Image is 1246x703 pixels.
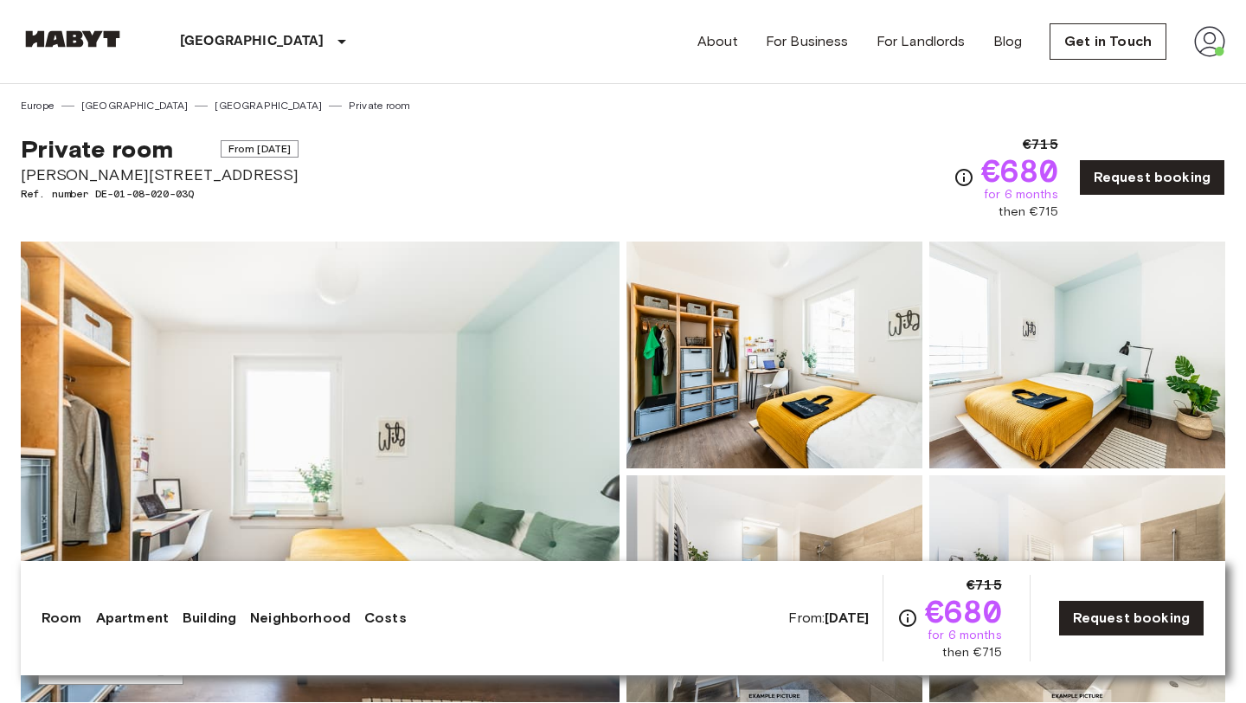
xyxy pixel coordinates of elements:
[180,31,324,52] p: [GEOGRAPHIC_DATA]
[967,575,1002,596] span: €715
[349,98,410,113] a: Private room
[925,596,1002,627] span: €680
[897,608,918,629] svg: Check cost overview for full price breakdown. Please note that discounts apply to new joiners onl...
[993,31,1023,52] a: Blog
[221,140,299,158] span: From [DATE]
[942,644,1001,661] span: then €715
[250,608,350,629] a: Neighborhood
[215,98,322,113] a: [GEOGRAPHIC_DATA]
[364,608,407,629] a: Costs
[81,98,189,113] a: [GEOGRAPHIC_DATA]
[766,31,849,52] a: For Business
[21,242,620,702] img: Marketing picture of unit DE-01-08-020-03Q
[183,608,236,629] a: Building
[928,627,1002,644] span: for 6 months
[21,134,173,164] span: Private room
[1079,159,1225,196] a: Request booking
[42,608,82,629] a: Room
[825,609,869,626] b: [DATE]
[626,242,922,468] img: Picture of unit DE-01-08-020-03Q
[1194,26,1225,57] img: avatar
[877,31,966,52] a: For Landlords
[999,203,1057,221] span: then €715
[984,186,1058,203] span: for 6 months
[788,609,869,628] span: From:
[96,608,169,629] a: Apartment
[21,30,125,48] img: Habyt
[954,167,974,188] svg: Check cost overview for full price breakdown. Please note that discounts apply to new joiners onl...
[1023,134,1058,155] span: €715
[1050,23,1166,60] a: Get in Touch
[21,186,299,202] span: Ref. number DE-01-08-020-03Q
[981,155,1058,186] span: €680
[21,98,55,113] a: Europe
[626,475,922,702] img: Picture of unit DE-01-08-020-03Q
[929,242,1225,468] img: Picture of unit DE-01-08-020-03Q
[697,31,738,52] a: About
[21,164,299,186] span: [PERSON_NAME][STREET_ADDRESS]
[1058,600,1204,636] a: Request booking
[929,475,1225,702] img: Picture of unit DE-01-08-020-03Q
